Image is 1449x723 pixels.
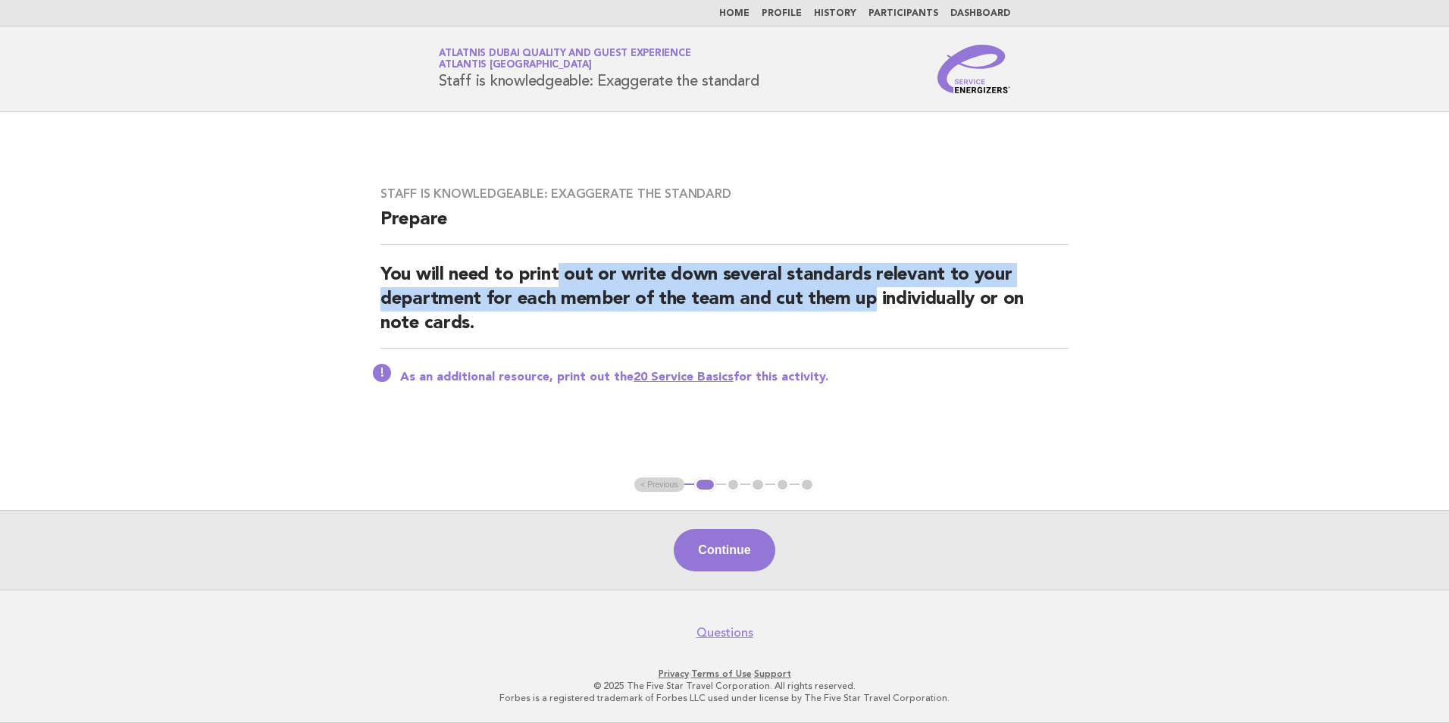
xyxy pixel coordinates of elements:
h2: You will need to print out or write down several standards relevant to your department for each m... [380,263,1069,349]
a: Support [754,668,791,679]
h1: Staff is knowledgeable: Exaggerate the standard [439,49,759,89]
a: Home [719,9,750,18]
p: · · [261,668,1188,680]
p: © 2025 The Five Star Travel Corporation. All rights reserved. [261,680,1188,692]
span: Atlantis [GEOGRAPHIC_DATA] [439,61,592,70]
a: Profile [762,9,802,18]
a: Atlatnis Dubai Quality and Guest ExperienceAtlantis [GEOGRAPHIC_DATA] [439,49,690,70]
a: Terms of Use [691,668,752,679]
p: As an additional resource, print out the for this activity. [400,370,1069,385]
img: Service Energizers [937,45,1010,93]
h2: Prepare [380,208,1069,245]
h3: Staff is knowledgeable: Exaggerate the standard [380,186,1069,202]
a: Dashboard [950,9,1010,18]
a: History [814,9,856,18]
a: Privacy [659,668,689,679]
a: 20 Service Basics [634,371,734,383]
a: Questions [696,625,753,640]
button: Continue [674,529,775,571]
a: Participants [868,9,938,18]
p: Forbes is a registered trademark of Forbes LLC used under license by The Five Star Travel Corpora... [261,692,1188,704]
button: 1 [694,477,716,493]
